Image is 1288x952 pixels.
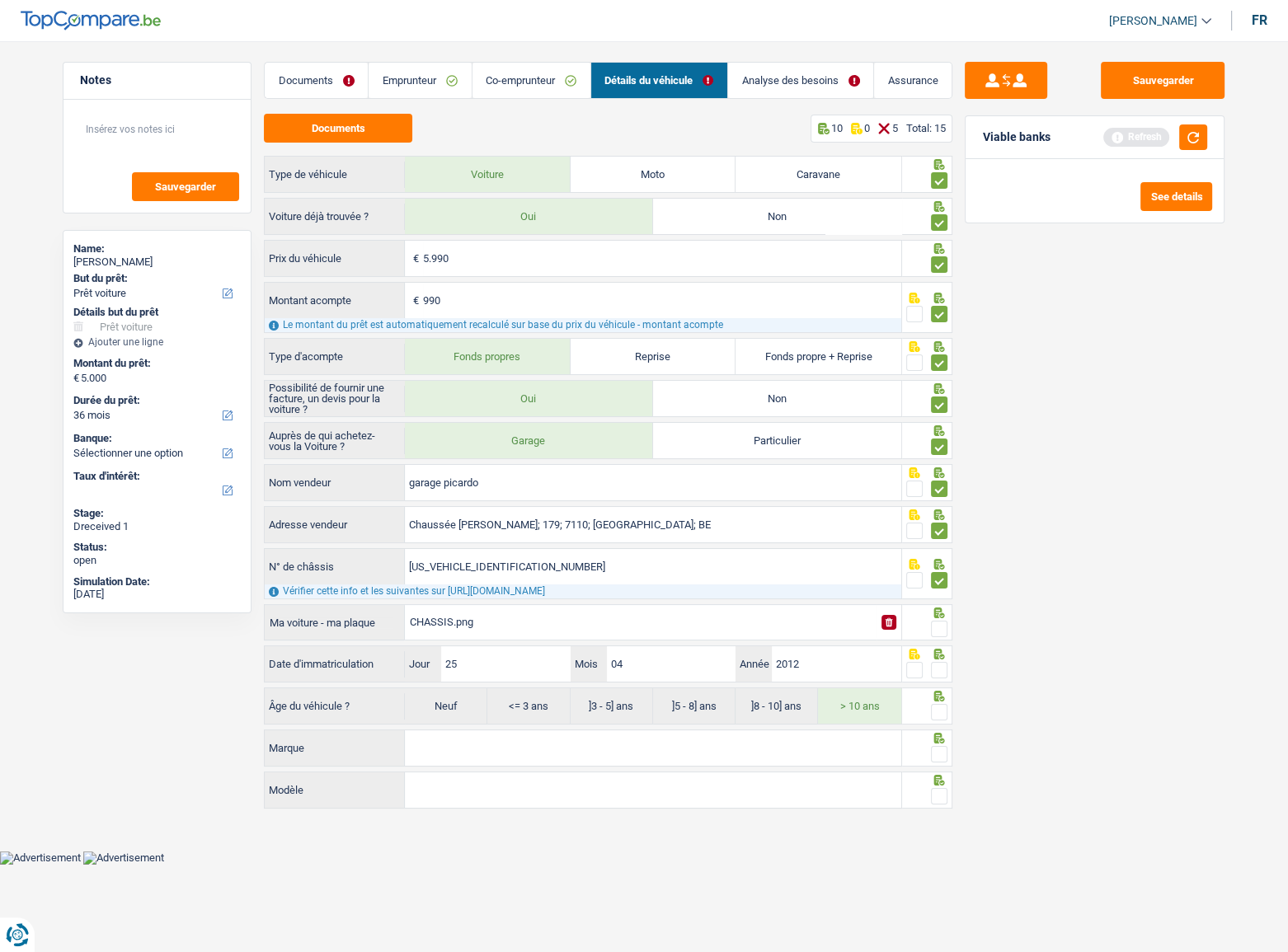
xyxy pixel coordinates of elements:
[73,520,241,533] div: Dreceived 1
[1109,14,1197,28] span: [PERSON_NAME]
[265,386,405,412] label: Possibilité de fournir une facture, un devis pour la voiture ?
[591,63,727,98] a: Détails du véhicule
[607,646,736,682] input: MM
[265,651,405,678] label: Date d'immatriculation
[1140,182,1212,211] button: See details
[653,381,901,416] label: Non
[405,283,423,318] span: €
[265,162,405,188] label: Type de véhicule
[653,688,736,724] label: ]5 - 8] ans
[472,63,590,98] a: Co-emprunteur
[73,507,241,520] div: Stage:
[736,157,901,192] label: Caravane
[73,256,241,269] div: [PERSON_NAME]
[264,114,412,143] button: Documents
[772,646,900,682] input: AAAA
[1252,12,1267,28] div: fr
[831,122,843,134] p: 10
[265,507,405,542] label: Adresse vendeur
[405,199,653,234] label: Oui
[405,423,653,458] label: Garage
[265,204,405,230] label: Voiture déjà trouvée ?
[653,199,901,234] label: Non
[73,242,241,256] div: Name:
[405,339,571,374] label: Fonds propres
[905,122,945,134] div: Total: 15
[73,357,237,370] label: Montant du prêt:
[155,181,216,192] span: Sauvegarder
[571,157,736,192] label: Moto
[405,157,571,192] label: Voiture
[818,688,900,724] label: > 10 ans
[265,241,405,276] label: Prix du véhicule
[73,336,241,348] div: Ajouter une ligne
[736,688,818,724] label: ]8 - 10] ans
[73,394,237,407] label: Durée du prêt:
[80,73,234,87] h5: Notes
[265,63,368,98] a: Documents
[265,584,901,598] div: Vérifier cette info et les suivantes sur [URL][DOMAIN_NAME]
[265,344,405,370] label: Type d'acompte
[265,465,405,500] label: Nom vendeur
[369,63,471,98] a: Emprunteur
[73,272,237,285] label: But du prêt:
[736,339,901,374] label: Fonds propre + Reprise
[982,130,1050,144] div: Viable banks
[405,646,441,682] label: Jour
[73,470,237,483] label: Taux d'intérêt:
[73,372,79,385] span: €
[736,646,772,682] label: Année
[405,241,423,276] span: €
[21,11,161,30] img: TopCompare Logo
[73,588,241,601] div: [DATE]
[265,283,405,318] label: Montant acompte
[571,688,653,724] label: ]3 - 5] ans
[265,318,901,332] div: Le montant du prêt est automatiquement recalculé sur base du prix du véhicule - montant acompte
[1101,62,1225,99] button: Sauvegarder
[265,428,405,454] label: Auprès de qui achetez-vous la Voiture ?
[73,554,241,567] div: open
[410,610,872,635] div: CHASSIS.png
[73,575,241,589] div: Simulation Date:
[891,122,897,134] p: 5
[487,688,570,724] label: <= 3 ans
[405,507,901,542] input: Sélectionnez votre adresse dans la barre de recherche
[265,772,405,808] label: Modèle
[265,730,405,766] label: Marque
[874,63,952,98] a: Assurance
[571,339,736,374] label: Reprise
[405,688,487,724] label: Neuf
[653,423,901,458] label: Particulier
[265,549,405,584] label: N° de châssis
[270,617,393,628] div: Ma voiture - ma plaque
[405,381,653,416] label: Oui
[132,172,239,201] button: Sauvegarder
[864,122,870,134] p: 0
[571,646,607,682] label: Mois
[728,63,873,98] a: Analyse des besoins
[73,541,241,554] div: Status:
[73,432,237,445] label: Banque:
[1103,128,1169,146] div: Refresh
[265,693,405,720] label: Âge du véhicule ?
[441,646,570,682] input: JJ
[1096,7,1211,35] a: [PERSON_NAME]
[73,306,241,319] div: Détails but du prêt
